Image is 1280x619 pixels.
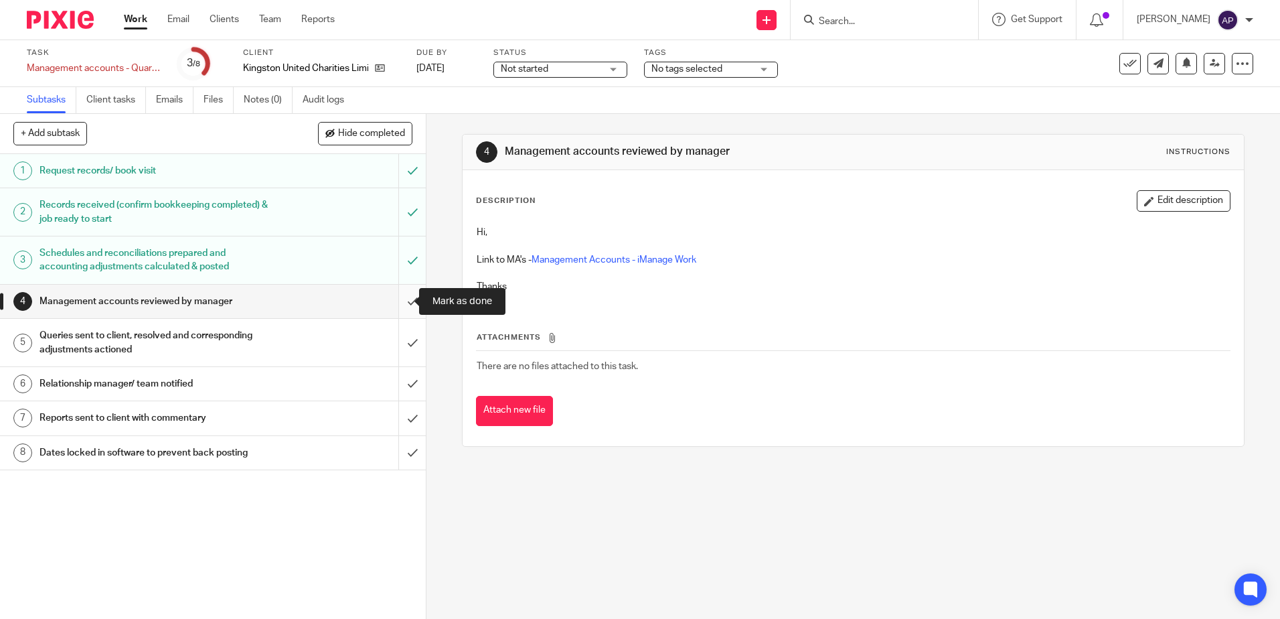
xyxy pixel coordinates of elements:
[532,255,696,265] a: Management Accounts - iManage Work
[39,291,270,312] h1: Management accounts reviewed by manager
[39,443,270,463] h1: Dates locked in software to prevent back posting
[1011,15,1062,24] span: Get Support
[303,87,354,113] a: Audit logs
[1217,9,1238,31] img: svg%3E
[13,443,32,462] div: 8
[416,48,477,58] label: Due by
[243,62,368,75] p: Kingston United Charities Limited
[477,226,1229,239] p: Hi,
[187,56,200,71] div: 3
[210,13,239,26] a: Clients
[39,243,270,277] h1: Schedules and reconciliations prepared and accounting adjustments calculated & posted
[27,87,76,113] a: Subtasks
[204,87,234,113] a: Files
[13,409,32,427] div: 7
[501,64,548,74] span: Not started
[13,334,32,352] div: 5
[27,48,161,58] label: Task
[416,64,445,73] span: [DATE]
[477,334,541,341] span: Attachments
[493,48,627,58] label: Status
[244,87,293,113] a: Notes (0)
[39,161,270,181] h1: Request records/ book visit
[505,145,882,159] h1: Management accounts reviewed by manager
[124,13,147,26] a: Work
[13,203,32,222] div: 2
[644,48,778,58] label: Tags
[156,87,193,113] a: Emails
[13,122,87,145] button: + Add subtask
[301,13,335,26] a: Reports
[1137,13,1210,26] p: [PERSON_NAME]
[817,16,938,28] input: Search
[13,161,32,180] div: 1
[259,13,281,26] a: Team
[1166,147,1230,157] div: Instructions
[651,64,722,74] span: No tags selected
[13,251,32,269] div: 3
[476,396,553,426] button: Attach new file
[476,141,497,163] div: 4
[27,62,161,75] div: Management accounts - Quarterly
[167,13,189,26] a: Email
[477,362,638,371] span: There are no files attached to this task.
[13,292,32,311] div: 4
[39,326,270,360] h1: Queries sent to client, resolved and corresponding adjustments actioned
[1137,190,1230,212] button: Edit description
[39,374,270,394] h1: Relationship manager/ team notified
[338,129,405,139] span: Hide completed
[39,195,270,229] h1: Records received (confirm bookkeeping completed) & job ready to start
[318,122,412,145] button: Hide completed
[27,11,94,29] img: Pixie
[86,87,146,113] a: Client tasks
[13,374,32,393] div: 6
[477,280,1229,293] p: Thanks
[193,60,200,68] small: /8
[476,196,536,206] p: Description
[39,408,270,428] h1: Reports sent to client with commentary
[243,48,400,58] label: Client
[477,253,1229,267] p: Link to MA's -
